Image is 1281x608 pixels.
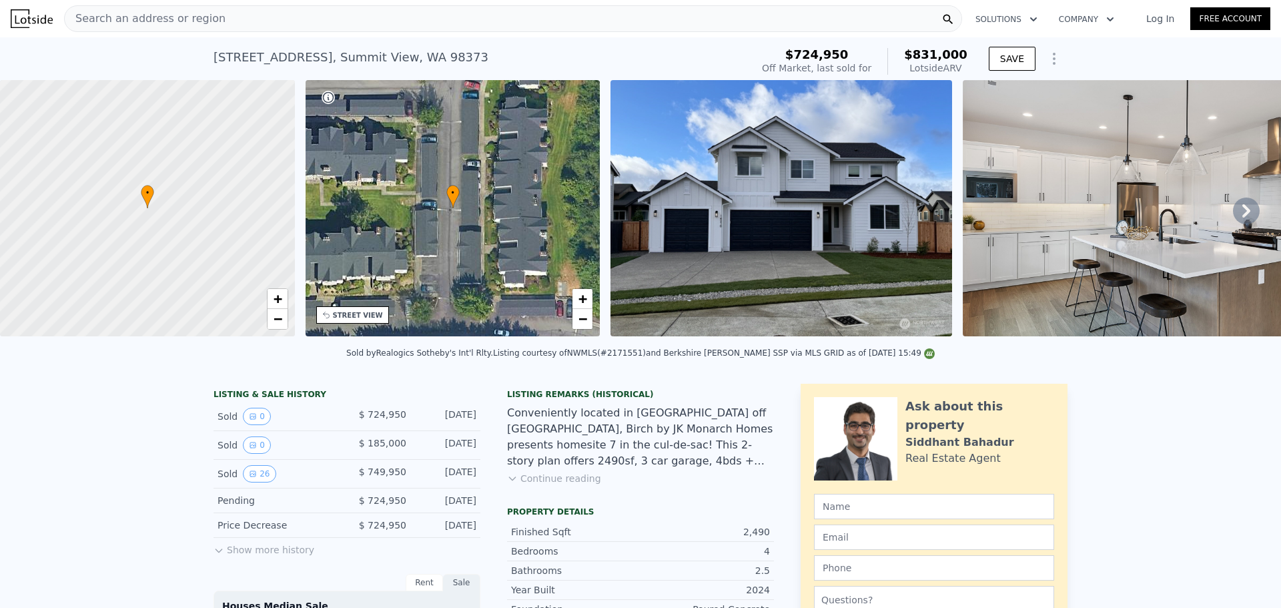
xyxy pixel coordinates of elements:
div: Pending [218,494,336,507]
span: $831,000 [904,47,967,61]
div: Ask about this property [905,397,1054,434]
div: [DATE] [417,494,476,507]
input: Phone [814,555,1054,581]
button: Solutions [965,7,1048,31]
div: [STREET_ADDRESS] , Summit View , WA 98373 [213,48,488,67]
div: Siddhant Bahadur [905,434,1014,450]
div: [DATE] [417,436,476,454]
img: NWMLS Logo [924,348,935,359]
span: + [578,290,587,307]
span: $ 724,950 [359,409,406,420]
div: 4 [640,545,770,558]
div: Bathrooms [511,564,640,577]
div: Finished Sqft [511,525,640,539]
button: SAVE [989,47,1035,71]
div: Real Estate Agent [905,450,1001,467]
span: $724,950 [785,47,849,61]
div: Sale [443,574,480,591]
a: Free Account [1190,7,1270,30]
div: 2024 [640,583,770,597]
a: Zoom in [268,289,288,309]
span: Search an address or region [65,11,226,27]
div: Year Built [511,583,640,597]
span: − [273,310,282,327]
a: Log In [1130,12,1190,25]
div: Sold by Realogics Sotheby's Int'l Rlty . [346,348,493,358]
span: $ 185,000 [359,438,406,448]
div: 2.5 [640,564,770,577]
div: Sold [218,408,336,425]
input: Name [814,494,1054,519]
a: Zoom in [572,289,592,309]
span: − [578,310,587,327]
button: Show more history [213,538,314,557]
span: $ 724,950 [359,520,406,531]
div: Conveniently located in [GEOGRAPHIC_DATA] off [GEOGRAPHIC_DATA], Birch by JK Monarch Homes presen... [507,405,774,469]
div: Property details [507,507,774,517]
div: LISTING & SALE HISTORY [213,389,480,402]
button: Continue reading [507,472,601,485]
img: Sale: 149408239 Parcel: 100747496 [610,80,952,336]
a: Zoom out [268,309,288,329]
span: $ 724,950 [359,495,406,506]
div: Sold [218,436,336,454]
div: Off Market, last sold for [762,61,871,75]
a: Zoom out [572,309,592,329]
button: Show Options [1041,45,1067,72]
div: Bedrooms [511,545,640,558]
div: Lotside ARV [904,61,967,75]
span: + [273,290,282,307]
input: Email [814,525,1054,550]
div: 2,490 [640,525,770,539]
button: View historical data [243,465,276,483]
img: Lotside [11,9,53,28]
div: Listing courtesy of NWMLS (#2171551) and Berkshire [PERSON_NAME] SSP via MLS GRID as of [DATE] 15:49 [493,348,935,358]
button: Company [1048,7,1125,31]
div: Sold [218,465,336,483]
div: STREET VIEW [333,310,383,320]
div: Price Decrease [218,519,336,532]
div: [DATE] [417,519,476,532]
div: [DATE] [417,408,476,425]
div: Listing Remarks (Historical) [507,389,774,400]
span: • [141,187,154,199]
div: • [446,185,460,208]
button: View historical data [243,436,271,454]
div: [DATE] [417,465,476,483]
div: • [141,185,154,208]
span: • [446,187,460,199]
div: Rent [406,574,443,591]
span: $ 749,950 [359,467,406,477]
button: View historical data [243,408,271,425]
